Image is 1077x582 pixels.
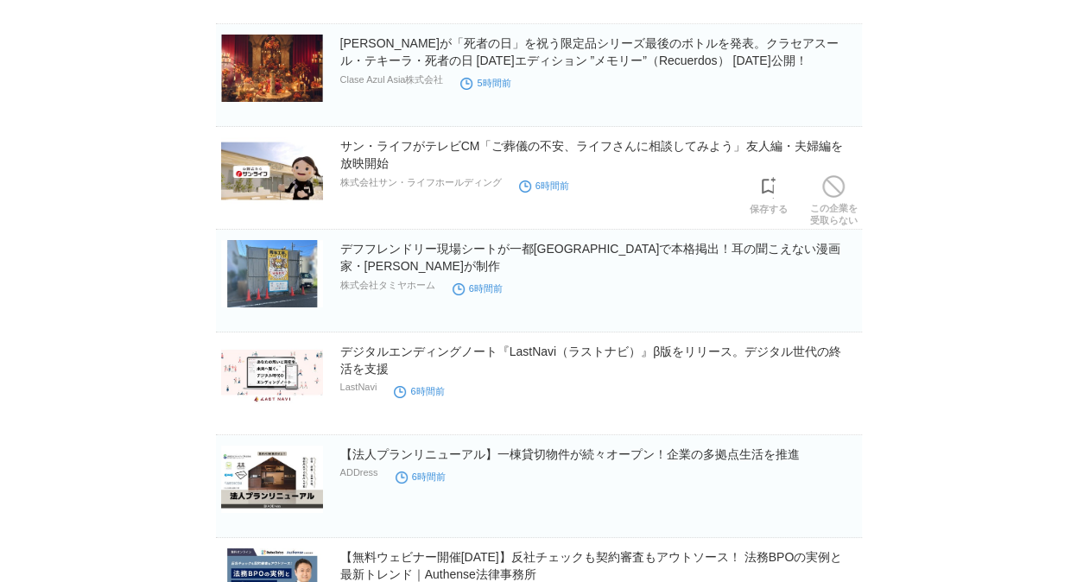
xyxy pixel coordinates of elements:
p: 株式会社タミヤホーム [340,279,435,292]
time: 6時間前 [519,180,569,191]
a: デフフレンドリー現場シートが一都[GEOGRAPHIC_DATA]で本格掲出！耳の聞こえない漫画家・[PERSON_NAME]が制作 [340,242,841,273]
a: この企業を受取らない [810,171,858,226]
img: 93781-22-09e79eba6a31057565ebc093d4ce1eb8-990x562.png [221,137,323,205]
time: 6時間前 [396,471,446,482]
p: 株式会社サン・ライフホールディング [340,176,502,189]
a: 【法人プランリニューアル】一棟貸切物件が続々オープン！企業の多拠点生活を推進 [340,447,800,461]
p: ADDress [340,467,378,478]
time: 5時間前 [460,78,510,88]
a: 保存する [750,172,788,215]
img: 92415-36-00ab020af8a3fde3bb8c2c4cbad538bf-1280x853.jpg [221,35,323,102]
img: 83151-31-7ae0f2b18588b1de0e80a613167204fd-1477x1108.jpg [221,240,323,307]
p: LastNavi [340,382,377,392]
a: 【無料ウェビナー開催[DATE]】反社チェックも契約審査もアウトソース！ 法務BPOの実例と最新トレンド｜Authense法律事務所 [340,550,843,581]
p: Clase Azul Asia株式会社 [340,73,444,86]
a: サン・ライフがテレビCM「ご葬儀の不安、ライフさんに相談してみよう」友人編・夫婦編を放映開始 [340,139,843,170]
a: [PERSON_NAME]が「死者の日」を祝う限定品シリーズ最後のボトルを発表。クラセアスール・テキーラ・死者の日 [DATE]エディション ”メモリー”（Recuerdos） [DATE]公開！ [340,36,839,67]
img: 40352-60-ce9408a4c88d9558ec3c71a3960e8940-1366x768.png [221,446,323,513]
time: 6時間前 [394,386,444,396]
a: デジタルエンディングノート『LastNavi（ラストナビ）』β版をリリース。デジタル世代の終活を支援 [340,345,842,376]
img: 162428-4-2cd72f01f1b00be6fc906fe27ce668a8-1200x630.png [221,343,323,410]
time: 6時間前 [453,283,503,294]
